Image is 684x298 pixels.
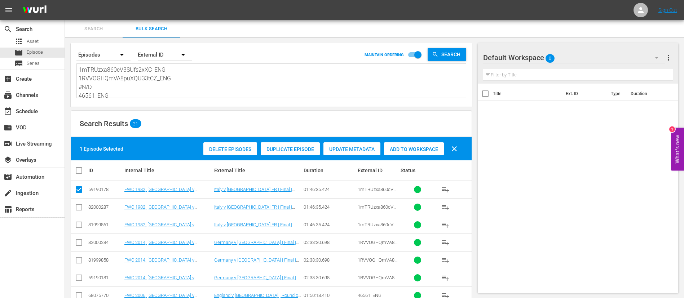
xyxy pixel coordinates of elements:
[69,25,118,33] span: Search
[14,37,23,46] span: Asset
[483,48,665,68] div: Default Workspace
[17,2,52,19] img: ans4CAIJ8jUAAAAAAAAAAAAAAAAAAAAAAAAgQb4GAAAAAAAAAAAAAAAAAAAAAAAAJMjXAAAAAAAAAAAAAAAAAAAAAAAAgAT5G...
[437,199,454,216] button: playlist_add
[88,257,122,263] div: 81999858
[124,222,202,244] a: FWC 1982, [GEOGRAPHIC_DATA] v [GEOGRAPHIC_DATA] (EN) (FWC 1982, [GEOGRAPHIC_DATA] v [GEOGRAPHIC_D...
[323,142,380,155] button: Update Metadata
[4,123,12,132] span: VOD
[304,168,355,173] div: Duration
[358,257,397,268] span: 1RVVOGHQmVA8puXQU33tCZ_ENG
[130,121,141,126] span: 31
[626,84,670,104] th: Duration
[124,240,198,267] a: FWC 2014, [GEOGRAPHIC_DATA] v [GEOGRAPHIC_DATA] (EN) + rebrand promo 2 (FWC 2014, Germany v [GEOG...
[124,187,197,197] a: FWC 1982, [GEOGRAPHIC_DATA] v [GEOGRAPHIC_DATA] (EN)
[88,168,122,173] div: ID
[88,204,122,210] div: 82000287
[323,146,380,152] span: Update Metadata
[671,128,684,170] button: Open Feedback Widget
[4,75,12,83] span: Create
[358,168,399,173] div: External ID
[214,275,300,291] a: Germany v [GEOGRAPHIC_DATA] | Final | 2014 FIFA World Cup [GEOGRAPHIC_DATA]™ | Full Match Replay
[138,45,192,65] div: External ID
[304,187,355,192] div: 01:46:35.424
[358,240,397,250] span: 1RVVOGHQmVA8puXQU33tCZ_ENG
[441,221,450,229] span: playlist_add
[358,187,396,197] span: 1mTRUzxa860cV3SUfs2xXC_ENG
[401,168,434,173] div: Status
[438,48,466,61] span: Search
[203,142,257,155] button: Delete Episodes
[124,168,212,173] div: Internal Title
[358,293,381,298] span: 46561_ENG
[214,222,300,238] a: Italy v [GEOGRAPHIC_DATA] FR | Final | 1982 FIFA World Cup [GEOGRAPHIC_DATA]™ | Full Match Replay
[27,38,39,45] span: Asset
[88,240,122,245] div: 82000284
[4,156,12,164] span: Overlays
[214,204,300,221] a: Italy v [GEOGRAPHIC_DATA] FR | Final | 1982 FIFA World Cup [GEOGRAPHIC_DATA]™ | Full Match Replay
[4,173,12,181] span: Automation
[14,48,23,57] span: Episode
[358,222,396,233] span: 1mTRUzxa860cV3SUfs2xXC_ENG
[441,256,450,264] span: playlist_add
[493,84,562,104] th: Title
[561,84,606,104] th: Ext. ID
[76,45,131,65] div: Episodes
[80,145,123,152] div: 1 Episode Selected
[4,189,12,197] span: Ingestion
[88,293,122,298] div: 68075770
[27,49,43,56] span: Episode
[4,25,12,34] span: Search
[437,234,454,251] button: playlist_add
[437,216,454,233] button: playlist_add
[214,240,300,256] a: Germany v [GEOGRAPHIC_DATA] | Final | 2014 FIFA World Cup [GEOGRAPHIC_DATA]™ | Full Match Replay
[4,139,12,148] span: Live Streaming
[664,53,673,62] span: more_vert
[261,142,320,155] button: Duplicate Episode
[124,204,202,226] a: FWC 1982, [GEOGRAPHIC_DATA] v [GEOGRAPHIC_DATA] (EN) (FWC 1982, [GEOGRAPHIC_DATA] v [GEOGRAPHIC_D...
[14,59,23,68] span: Series
[606,84,626,104] th: Type
[304,222,355,227] div: 01:46:35.424
[384,146,444,152] span: Add to Workspace
[88,222,122,227] div: 81999861
[214,187,300,203] a: Italy v [GEOGRAPHIC_DATA] FR | Final | 1982 FIFA World Cup [GEOGRAPHIC_DATA]™ | Full Match Replay
[441,273,450,282] span: playlist_add
[304,275,355,280] div: 02:33:30.698
[441,203,450,212] span: playlist_add
[4,6,13,14] span: menu
[446,140,463,157] button: clear
[437,252,454,269] button: playlist_add
[365,53,404,57] p: MAINTAIN ORDERING
[88,187,122,192] div: 59190178
[546,51,555,66] span: 0
[428,48,466,61] button: Search
[124,257,198,284] a: FWC 2014, [GEOGRAPHIC_DATA] v [GEOGRAPHIC_DATA] (EN) + rebrand promo 2 (FWC 2014, Germany v [GEOG...
[127,25,176,33] span: Bulk Search
[669,126,675,132] div: 3
[358,204,396,215] span: 1mTRUzxa860cV3SUfs2xXC_ENG
[304,293,355,298] div: 01:50:18.410
[4,107,12,116] span: Schedule
[437,181,454,198] button: playlist_add
[80,119,128,128] span: Search Results
[27,60,40,67] span: Series
[124,275,198,291] a: FWC 2014, [GEOGRAPHIC_DATA] v [GEOGRAPHIC_DATA] (EN) + rebrand promo 2
[664,49,673,66] button: more_vert
[79,66,466,98] textarea: 1mTRUzxa860cV3SUfs2xXC_ENG 1RVVOGHQmVA8puXQU33tCZ_ENG #N/D 46561_ENG ZvVGsdluM0a9Z3pvVI3gLg_ENG 1...
[304,204,355,210] div: 01:46:35.424
[214,257,300,273] a: Germany v [GEOGRAPHIC_DATA] | Final | 2014 FIFA World Cup [GEOGRAPHIC_DATA]™ | Full Match Replay
[203,146,257,152] span: Delete Episodes
[437,269,454,286] button: playlist_add
[88,275,122,280] div: 59190181
[384,142,444,155] button: Add to Workspace
[4,205,12,214] span: Reports
[441,238,450,247] span: playlist_add
[441,185,450,194] span: playlist_add
[450,144,459,153] span: clear
[261,146,320,152] span: Duplicate Episode
[358,275,397,286] span: 1RVVOGHQmVA8puXQU33tCZ_ENG
[214,168,302,173] div: External Title
[304,257,355,263] div: 02:33:30.698
[658,7,677,13] a: Sign Out
[304,240,355,245] div: 02:33:30.698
